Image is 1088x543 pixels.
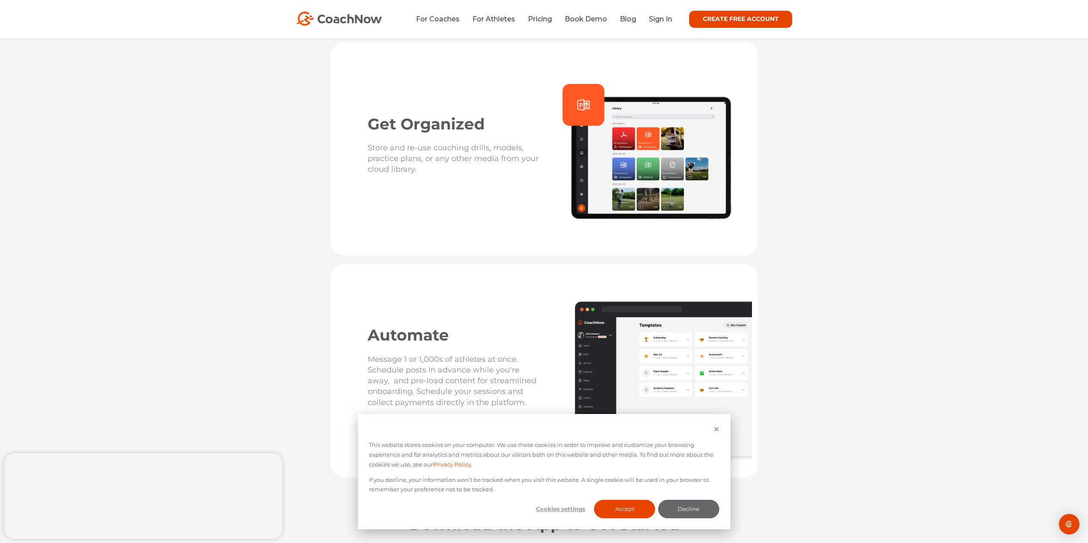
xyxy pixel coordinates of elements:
button: Cookies settings [530,500,591,518]
p: Store and re-use coaching drills, models, practice plans, or any other media from your cloud libr... [368,143,540,184]
iframe: Popup CTA [4,453,282,539]
a: Sign In [649,15,672,23]
a: For Athletes [472,15,515,23]
button: Accept [594,500,655,518]
div: Open Intercom Messenger [1059,514,1079,534]
a: Book Demo [565,15,607,23]
button: Decline [658,500,719,518]
div: Cookie banner [358,414,730,529]
img: CoachNow Logo [296,12,382,26]
a: Privacy Policy [433,460,471,470]
a: Pricing [528,15,552,23]
p: If you decline, your information won’t be tracked when you visit this website. A single cookie wi... [369,475,719,495]
p: This website stores cookies on your computer. We use these cookies in order to improve and custom... [369,440,719,469]
p: Message 1 or 1,000s of athletes at once. Schedule posts in advance while you're away, and pre-loa... [368,354,540,417]
a: CREATE FREE ACCOUNT [689,11,792,28]
button: Dismiss cookie banner [714,425,719,435]
img: CoachNow coaching software template dashboard for sports coaches to manage athlete programs and f... [555,300,752,463]
span: Automate [368,326,449,344]
a: Blog [620,15,636,23]
img: CoachNow Cloud Library showing pdf powerpoint word document [557,77,754,228]
a: For Coaches [416,15,460,23]
span: Get Organized [368,114,485,133]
